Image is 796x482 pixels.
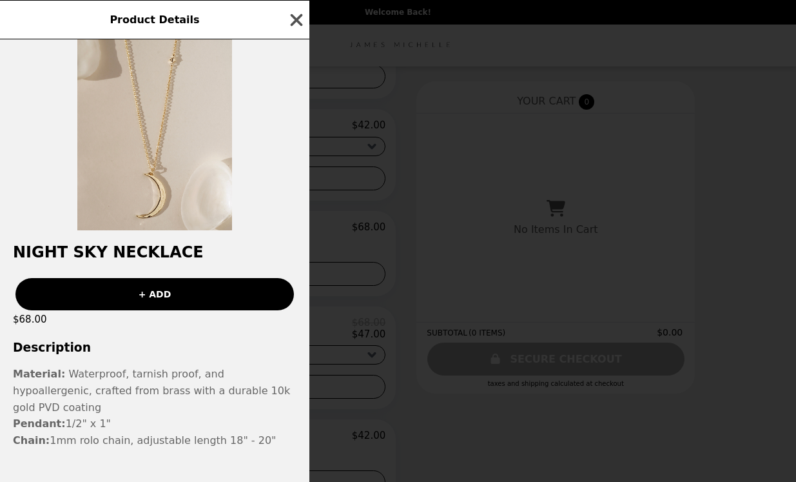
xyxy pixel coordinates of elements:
[50,434,276,447] span: 1mm rolo chain, adjustable length 18" - 20"
[110,14,199,26] span: Product Details
[13,368,290,413] span: Waterproof, tarnish proof, and hypoallergenic, crafted from brass with a durable 10k gold PVD coa...
[13,434,50,447] strong: Chain:
[15,278,294,310] button: + ADD
[13,417,66,430] strong: Pendant:
[77,37,232,230] img: Gold / 18" - 20"
[66,417,111,430] span: 1/2" x 1"
[13,368,65,380] strong: Material:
